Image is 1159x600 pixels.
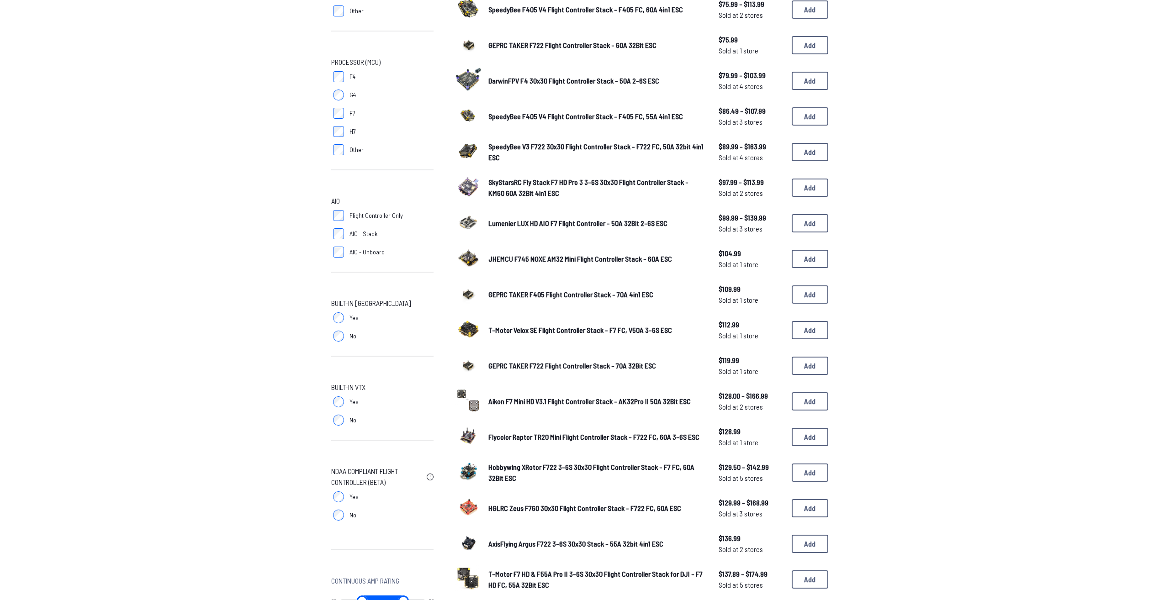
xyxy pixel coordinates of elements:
button: Add [792,357,828,375]
span: Built-in [GEOGRAPHIC_DATA] [331,298,411,309]
img: image [455,174,481,199]
img: image [455,67,481,92]
a: SkyStarsRC Fly Stack F7 HD Pro 3 3-6S 30x30 Flight Controller Stack - KM60 60A 32Bit 4in1 ESC [488,177,704,199]
img: image [455,245,481,270]
img: image [455,530,481,555]
span: $129.50 - $142.99 [719,462,784,473]
a: GEPRC TAKER F722 Flight Controller Stack - 70A 32Bit ESC [488,360,704,371]
span: Sold at 2 stores [719,401,784,412]
span: Sold at 1 store [719,45,784,56]
input: AIO - Onboard [333,247,344,258]
button: Add [792,214,828,232]
input: AIO - Stack [333,228,344,239]
a: image [455,174,481,202]
a: image [455,565,481,594]
img: image [455,423,481,448]
a: image [455,280,481,309]
input: G4 [333,89,344,100]
a: image [455,423,481,451]
a: image [455,209,481,237]
img: image [455,31,481,57]
span: Other [349,145,364,154]
span: Built-in VTX [331,382,365,393]
span: Processor (MCU) [331,57,381,68]
span: Sold at 2 stores [719,10,784,21]
span: No [349,332,356,341]
span: SpeedyBee V3 F722 30x30 Flight Controller Stack - F722 FC, 50A 32bit 4in1 ESC [488,142,704,162]
a: T-Motor Velox SE Flight Controller Stack - F7 FC, V50A 3-6S ESC [488,325,704,336]
a: AxisFlying Argus F722 3-6S 30x30 Stack - 55A 32bit 4in1 ESC [488,538,704,549]
span: Sold at 1 store [719,366,784,377]
span: AIO - Onboard [349,247,385,257]
span: Lumenier LUX HD AIO F7 Flight Controller - 50A 32Bit 2-6S ESC [488,219,667,227]
span: $128.99 [719,426,784,437]
span: $79.99 - $103.99 [719,70,784,81]
span: No [349,416,356,425]
input: Other [333,144,344,155]
span: $89.99 - $163.99 [719,141,784,152]
span: Other [349,6,364,16]
a: SpeedyBee F405 V4 Flight Controller Stack - F405 FC, 60A 4in1 ESC [488,4,704,15]
a: image [455,352,481,380]
button: Add [792,535,828,553]
span: Sold at 2 stores [719,188,784,199]
span: Sold at 1 store [719,330,784,341]
span: Yes [349,313,359,322]
a: SpeedyBee V3 F722 30x30 Flight Controller Stack - F722 FC, 50A 32bit 4in1 ESC [488,141,704,163]
span: Sold at 3 stores [719,116,784,127]
a: Aikon F7 Mini HD V3.1 Flight Controller Stack - AK32Pro II 50A 32Bit ESC [488,396,704,407]
span: F4 [349,72,355,81]
img: image [455,138,481,163]
span: GEPRC TAKER F722 Flight Controller Stack - 70A 32Bit ESC [488,361,656,370]
span: Sold at 4 stores [719,152,784,163]
a: JHEMCU F745 NOXE AM32 Mini Flight Controller Stack - 60A ESC [488,253,704,264]
input: H7 [333,126,344,137]
span: $97.99 - $113.99 [719,177,784,188]
span: $112.99 [719,319,784,330]
span: HGLRC Zeus F760 30x30 Flight Controller Stack - F722 FC, 60A ESC [488,504,681,512]
button: Add [792,321,828,339]
img: image [455,352,481,377]
input: No [333,415,344,426]
input: Flight Controller Only [333,210,344,221]
button: Add [792,392,828,411]
span: Sold at 1 store [719,259,784,270]
img: image [455,102,481,128]
button: Add [792,179,828,197]
a: image [455,67,481,95]
span: $128.00 - $166.99 [719,390,784,401]
a: image [455,245,481,273]
span: $99.99 - $139.99 [719,212,784,223]
button: Add [792,499,828,517]
a: Hobbywing XRotor F722 3-6S 30x30 Flight Controller Stack - F7 FC, 60A 32Bit ESC [488,462,704,484]
span: $86.49 - $107.99 [719,105,784,116]
button: Add [792,285,828,304]
button: Add [792,107,828,126]
a: image [455,316,481,344]
input: Yes [333,491,344,502]
a: image [455,530,481,558]
span: Yes [349,492,359,501]
span: Sold at 5 stores [719,579,784,590]
span: Sold at 1 store [719,295,784,305]
span: $75.99 [719,34,784,45]
button: Add [792,0,828,19]
span: Sold at 3 stores [719,508,784,519]
a: image [455,387,481,416]
button: Add [792,463,828,482]
span: AIO [331,195,340,206]
span: Sold at 4 stores [719,81,784,92]
img: image [455,458,481,484]
img: image [455,494,481,520]
span: $119.99 [719,355,784,366]
span: $136.99 [719,533,784,544]
input: Other [333,5,344,16]
input: Yes [333,396,344,407]
span: JHEMCU F745 NOXE AM32 Mini Flight Controller Stack - 60A ESC [488,254,672,263]
span: AIO - Stack [349,229,377,238]
input: Yes [333,312,344,323]
a: SpeedyBee F405 V4 Flight Controller Stack - F405 FC, 55A 4in1 ESC [488,111,704,122]
input: No [333,331,344,342]
a: GEPRC TAKER F405 Flight Controller Stack - 70A 4in1 ESC [488,289,704,300]
img: image [455,565,481,591]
